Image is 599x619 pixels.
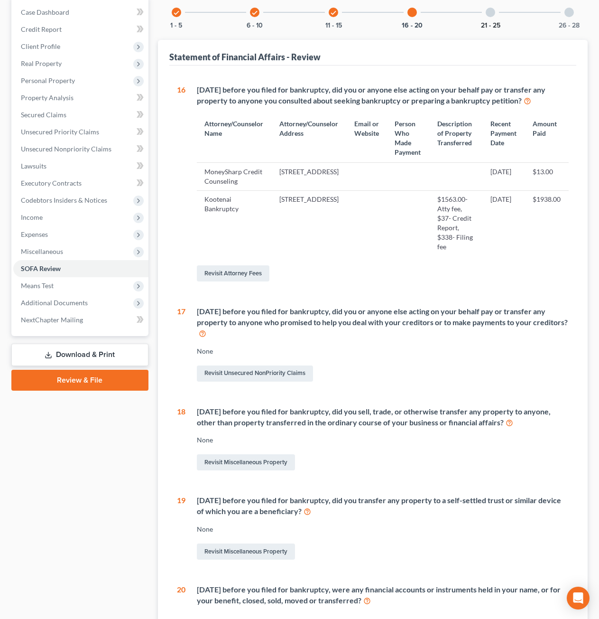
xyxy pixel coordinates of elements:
[21,230,48,238] span: Expenses
[13,4,148,21] a: Case Dashboard
[525,113,569,162] th: Amount Paid
[21,213,43,221] span: Income
[347,113,387,162] th: Email or Website
[13,260,148,277] a: SOFA Review
[197,584,569,606] div: [DATE] before you filed for bankruptcy, were any financial accounts or instruments held in your n...
[177,306,185,384] div: 17
[197,544,295,560] a: Revisit Miscellaneous Property
[197,525,569,534] div: None
[197,113,272,162] th: Attorney/Counselor Name
[247,22,263,29] button: 6 - 10
[525,190,569,256] td: $1938.00
[11,344,148,366] a: Download & Print
[251,9,258,16] i: check
[197,347,569,356] div: None
[13,106,148,123] a: Secured Claims
[21,25,62,33] span: Credit Report
[21,299,88,307] span: Additional Documents
[21,76,75,84] span: Personal Property
[21,264,61,272] span: SOFA Review
[387,113,430,162] th: Person Who Made Payment
[177,406,185,473] div: 18
[272,163,347,190] td: [STREET_ADDRESS]
[170,22,182,29] button: 1 - 5
[21,128,99,136] span: Unsecured Priority Claims
[272,190,347,256] td: [STREET_ADDRESS]
[21,281,54,290] span: Means Test
[21,42,60,50] span: Client Profile
[21,8,69,16] span: Case Dashboard
[330,9,337,16] i: check
[177,495,185,562] div: 19
[559,22,580,29] button: 26 - 28
[197,366,313,382] a: Revisit Unsecured NonPriority Claims
[11,370,148,391] a: Review & File
[567,587,590,610] div: Open Intercom Messenger
[197,163,272,190] td: MoneySharp Credit Counseling
[177,84,185,283] div: 16
[325,22,342,29] button: 11 - 15
[13,123,148,141] a: Unsecured Priority Claims
[21,111,66,119] span: Secured Claims
[483,163,525,190] td: [DATE]
[21,145,111,153] span: Unsecured Nonpriority Claims
[169,51,321,63] div: Statement of Financial Affairs - Review
[197,190,272,256] td: Kootenai Bankruptcy
[197,435,569,445] div: None
[13,89,148,106] a: Property Analysis
[430,113,483,162] th: Description of Property Transferred
[197,306,569,339] div: [DATE] before you filed for bankruptcy, did you or anyone else acting on your behalf pay or trans...
[21,179,82,187] span: Executory Contracts
[402,22,423,29] button: 16 - 20
[13,141,148,158] a: Unsecured Nonpriority Claims
[197,495,569,517] div: [DATE] before you filed for bankruptcy, did you transfer any property to a self-settled trust or ...
[197,84,569,106] div: [DATE] before you filed for bankruptcy, did you or anyone else acting on your behalf pay or trans...
[483,113,525,162] th: Recent Payment Date
[272,113,347,162] th: Attorney/Counselor Address
[21,162,46,170] span: Lawsuits
[430,190,483,256] td: $1563.00- Atty fee, $37- Credit Report, $338- Filing fee
[483,190,525,256] td: [DATE]
[481,22,500,29] button: 21 - 25
[21,94,74,102] span: Property Analysis
[13,158,148,175] a: Lawsuits
[13,175,148,192] a: Executory Contracts
[525,163,569,190] td: $13.00
[13,21,148,38] a: Credit Report
[173,9,180,16] i: check
[21,247,63,255] span: Miscellaneous
[197,406,569,428] div: [DATE] before you filed for bankruptcy, did you sell, trade, or otherwise transfer any property t...
[197,265,269,281] a: Revisit Attorney Fees
[21,196,107,204] span: Codebtors Insiders & Notices
[197,454,295,470] a: Revisit Miscellaneous Property
[21,59,62,67] span: Real Property
[21,316,83,324] span: NextChapter Mailing
[13,311,148,328] a: NextChapter Mailing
